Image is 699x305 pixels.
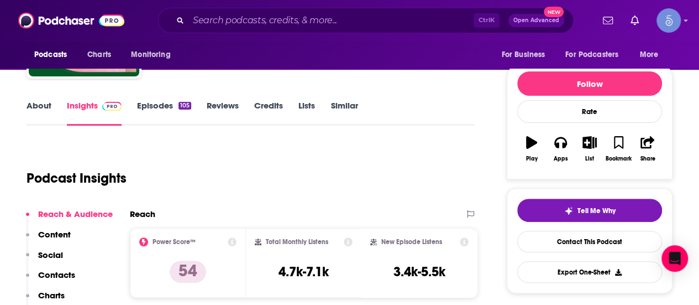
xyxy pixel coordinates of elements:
button: Content [26,229,71,250]
img: Podchaser Pro [102,102,122,111]
a: Episodes105 [137,100,191,126]
a: Charts [80,44,118,65]
a: Contact This Podcast [517,231,662,252]
a: Reviews [207,100,239,126]
a: Similar [330,100,358,126]
a: Lists [298,100,315,126]
div: Share [640,156,655,162]
img: Podchaser - Follow, Share and Rate Podcasts [18,10,124,31]
button: open menu [558,44,634,65]
span: Monitoring [131,47,170,63]
div: Open Intercom Messenger [661,245,688,272]
a: Credits [254,100,283,126]
button: List [575,129,604,169]
span: For Podcasters [565,47,618,63]
button: open menu [27,44,81,65]
div: Rate [517,100,662,123]
p: Content [38,229,71,240]
span: Ctrl K [474,13,500,28]
span: Tell Me Why [577,206,616,215]
h2: Total Monthly Listens [266,238,328,246]
p: Reach & Audience [38,209,113,219]
span: Open Advanced [513,18,559,23]
p: Social [38,250,63,260]
button: Play [517,129,546,169]
button: open menu [632,44,672,65]
button: Follow [517,71,662,96]
a: Show notifications dropdown [626,11,643,30]
h2: Power Score™ [153,238,196,246]
button: Share [633,129,662,169]
span: Podcasts [34,47,67,63]
h3: 3.4k-5.5k [393,263,445,280]
button: Social [26,250,63,270]
input: Search podcasts, credits, & more... [188,12,474,29]
button: Apps [546,129,575,169]
div: Search podcasts, credits, & more... [158,8,574,33]
span: Logged in as Spiral5-G1 [656,8,681,33]
span: More [640,47,659,63]
button: open menu [123,44,185,65]
p: Charts [38,290,65,301]
button: open menu [493,44,559,65]
img: tell me why sparkle [564,206,573,215]
span: Charts [87,47,111,63]
button: Show profile menu [656,8,681,33]
a: Show notifications dropdown [598,11,617,30]
div: 105 [178,102,191,110]
button: tell me why sparkleTell Me Why [517,199,662,222]
span: New [544,7,564,17]
button: Open AdvancedNew [508,14,564,27]
h2: New Episode Listens [381,238,442,246]
button: Bookmark [604,129,633,169]
div: Apps [554,156,568,162]
p: 54 [170,261,206,283]
span: For Business [501,47,545,63]
h2: Reach [130,209,155,219]
div: Play [526,156,538,162]
div: List [585,156,594,162]
button: Contacts [26,270,75,290]
p: Contacts [38,270,75,280]
img: User Profile [656,8,681,33]
a: About [27,100,51,126]
a: InsightsPodchaser Pro [67,100,122,126]
button: Reach & Audience [26,209,113,229]
h3: 4.7k-7.1k [278,263,329,280]
div: Bookmark [606,156,632,162]
button: Export One-Sheet [517,261,662,283]
h1: Podcast Insights [27,170,127,187]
